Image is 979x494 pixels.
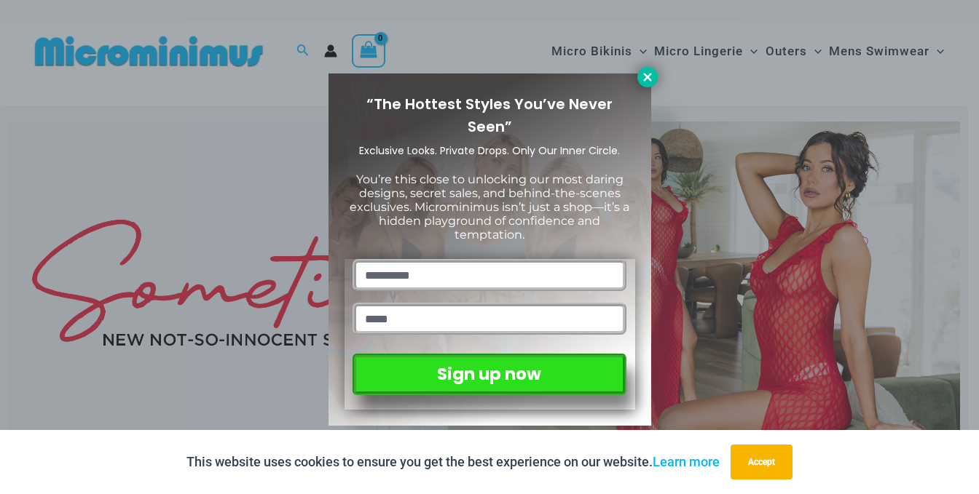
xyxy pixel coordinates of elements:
[366,94,613,137] span: “The Hottest Styles You’ve Never Seen”
[637,67,658,87] button: Close
[186,451,720,473] p: This website uses cookies to ensure you get the best experience on our website.
[350,172,629,242] span: You’re this close to unlocking our most daring designs, secret sales, and behind-the-scenes exclu...
[653,454,720,469] a: Learn more
[353,354,626,395] button: Sign up now
[731,445,793,479] button: Accept
[359,143,620,158] span: Exclusive Looks. Private Drops. Only Our Inner Circle.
